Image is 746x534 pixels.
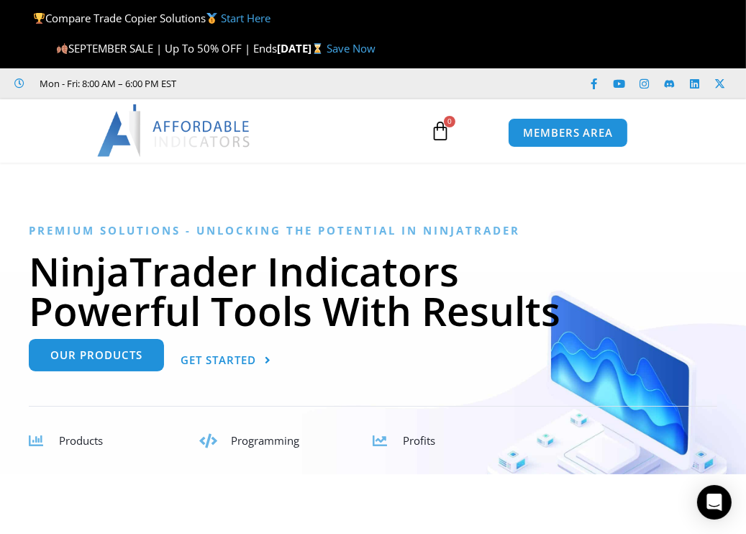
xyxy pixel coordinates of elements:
[404,433,436,448] span: Profits
[29,251,717,330] h1: NinjaTrader Indicators Powerful Tools With Results
[37,75,177,92] span: Mon - Fri: 8:00 AM – 6:00 PM EST
[277,41,327,55] strong: [DATE]
[184,76,400,91] iframe: Customer reviews powered by Trustpilot
[33,11,270,25] span: Compare Trade Copier Solutions
[523,127,613,138] span: MEMBERS AREA
[50,350,142,361] span: Our Products
[206,13,217,24] img: 🥇
[327,41,376,55] a: Save Now
[221,11,270,25] a: Start Here
[59,433,103,448] span: Products
[181,345,271,377] a: Get Started
[231,433,299,448] span: Programming
[508,118,628,148] a: MEMBERS AREA
[56,41,277,55] span: SEPTEMBER SALE | Up To 50% OFF | Ends
[29,339,164,371] a: Our Products
[697,485,732,520] div: Open Intercom Messenger
[34,13,45,24] img: 🏆
[57,43,68,54] img: 🍂
[312,43,323,54] img: ⌛
[444,116,455,127] span: 0
[29,224,717,237] h6: Premium Solutions - Unlocking the Potential in NinjaTrader
[181,355,256,366] span: Get Started
[409,110,472,152] a: 0
[97,104,252,156] img: LogoAI | Affordable Indicators – NinjaTrader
